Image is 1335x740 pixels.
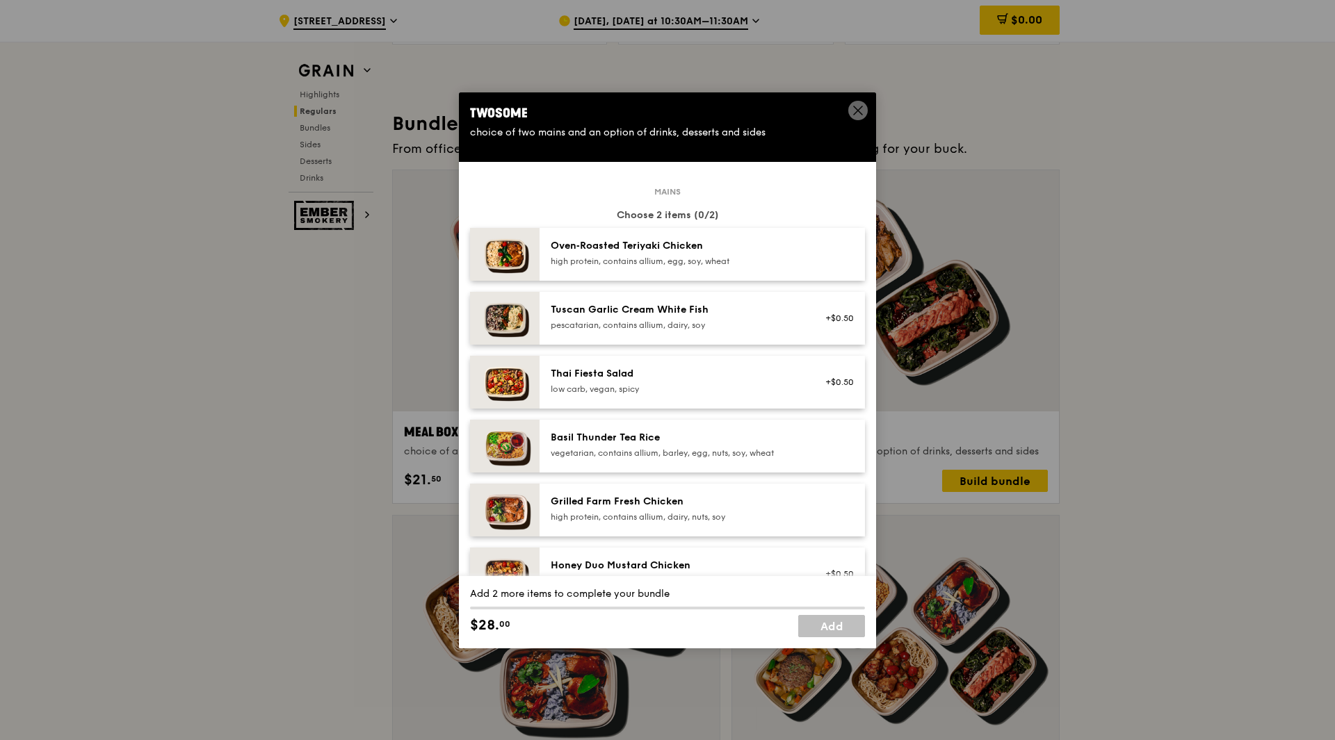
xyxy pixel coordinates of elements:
[551,303,800,317] div: Tuscan Garlic Cream White Fish
[551,367,800,381] div: Thai Fiesta Salad
[551,256,800,267] div: high protein, contains allium, egg, soy, wheat
[470,228,540,281] img: daily_normal_Oven-Roasted_Teriyaki_Chicken__Horizontal_.jpg
[551,431,800,445] div: Basil Thunder Tea Rice
[470,356,540,409] img: daily_normal_Thai_Fiesta_Salad__Horizontal_.jpg
[551,559,800,573] div: Honey Duo Mustard Chicken
[499,618,510,630] span: 00
[817,568,854,579] div: +$0.50
[470,548,540,600] img: daily_normal_Honey_Duo_Mustard_Chicken__Horizontal_.jpg
[470,292,540,345] img: daily_normal_Tuscan_Garlic_Cream_White_Fish__Horizontal_.jpg
[551,239,800,253] div: Oven‑Roasted Teriyaki Chicken
[551,447,800,459] div: vegetarian, contains allium, barley, egg, nuts, soy, wheat
[551,320,800,331] div: pescatarian, contains allium, dairy, soy
[470,208,865,222] div: Choose 2 items (0/2)
[798,615,865,637] a: Add
[470,420,540,472] img: daily_normal_HORZ-Basil-Thunder-Tea-Rice.jpg
[817,377,854,388] div: +$0.50
[649,186,686,197] span: Mains
[470,126,865,140] div: choice of two mains and an option of drinks, desserts and sides
[470,104,865,123] div: Twosome
[817,313,854,324] div: +$0.50
[470,587,865,601] div: Add 2 more items to complete your bundle
[470,615,499,636] span: $28.
[470,484,540,536] img: daily_normal_HORZ-Grilled-Farm-Fresh-Chicken.jpg
[551,511,800,523] div: high protein, contains allium, dairy, nuts, soy
[551,495,800,509] div: Grilled Farm Fresh Chicken
[551,384,800,395] div: low carb, vegan, spicy
[551,575,800,586] div: high protein, contains allium, soy, wheat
